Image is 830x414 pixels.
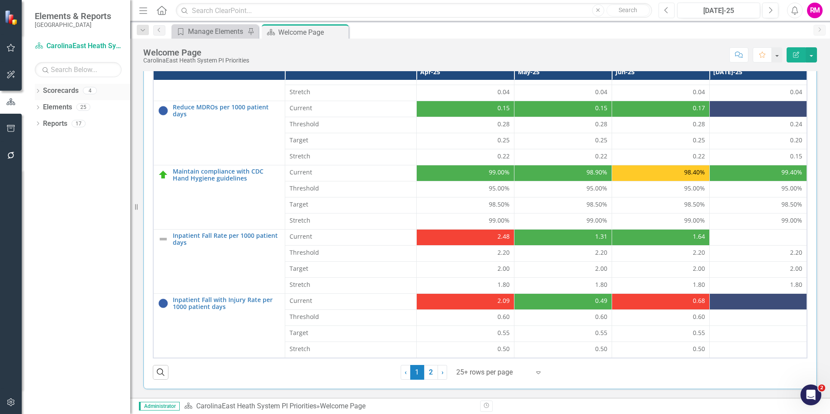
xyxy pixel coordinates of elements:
span: 0.04 [497,88,510,96]
td: Double-Click to Edit [709,310,807,326]
td: Double-Click to Edit [709,326,807,342]
span: 99.00% [684,216,705,225]
td: Double-Click to Edit [709,197,807,214]
span: Threshold [290,312,412,321]
span: 2.00 [790,264,802,273]
span: 2.20 [595,248,607,257]
td: Double-Click to Edit [417,165,514,181]
td: Double-Click to Edit [514,165,612,181]
span: 2 [818,384,825,391]
span: 0.15 [497,104,510,112]
span: 0.04 [693,88,705,96]
td: Double-Click to Edit [709,117,807,133]
span: 1.80 [595,280,607,289]
span: Target [290,264,412,273]
span: 0.50 [595,345,607,353]
span: 0.28 [497,120,510,128]
span: 99.00% [586,216,607,225]
input: Search Below... [35,62,122,77]
span: 0.50 [497,345,510,353]
span: 98.50% [684,200,705,209]
iframe: Intercom live chat [800,384,821,405]
span: 2.00 [693,264,705,273]
td: Double-Click to Edit [709,246,807,262]
span: 0.68 [693,296,705,305]
span: 0.55 [595,329,607,337]
td: Double-Click to Edit [285,133,416,149]
td: Double-Click to Edit [417,85,514,101]
td: Double-Click to Edit [417,197,514,214]
span: 0.50 [693,345,705,353]
td: Double-Click to Edit [709,262,807,278]
td: Double-Click to Edit Right Click for Context Menu [153,230,285,294]
span: 1.64 [693,232,705,241]
td: Double-Click to Edit [612,197,709,214]
td: Double-Click to Edit [285,230,416,246]
td: Double-Click to Edit [612,181,709,197]
span: 0.55 [693,329,705,337]
img: No Information [158,105,168,116]
td: Double-Click to Edit [417,342,514,358]
td: Double-Click to Edit [417,101,514,117]
td: Double-Click to Edit [417,278,514,294]
span: 0.04 [595,88,607,96]
span: Target [290,136,412,145]
span: Stretch [290,152,412,161]
td: Double-Click to Edit [709,278,807,294]
span: Current [290,168,412,177]
td: Double-Click to Edit [417,230,514,246]
a: Maintain compliance with CDC Hand Hygiene guidelines [173,168,280,181]
span: 0.15 [790,152,802,161]
span: Target [290,200,412,209]
td: Double-Click to Edit [285,197,416,214]
td: Double-Click to Edit [709,181,807,197]
td: Double-Click to Edit [417,181,514,197]
span: 0.24 [790,120,802,128]
td: Double-Click to Edit [285,262,416,278]
span: ‹ [405,368,407,376]
span: Search [619,7,637,13]
a: Scorecards [43,86,79,96]
span: 2.20 [497,248,510,257]
td: Double-Click to Edit [709,149,807,165]
a: Reduce MDROs per 1000 patient days [173,104,280,117]
span: Threshold [290,120,412,128]
span: 0.20 [790,136,802,145]
td: Double-Click to Edit [285,101,416,117]
a: CarolinaEast Heath System PI Priorities [35,41,122,51]
span: 95.00% [781,184,802,193]
td: Double-Click to Edit [514,85,612,101]
td: Double-Click to Edit [709,294,807,310]
td: Double-Click to Edit [514,326,612,342]
span: 2.20 [790,248,802,257]
span: 0.25 [693,136,705,145]
span: Stretch [290,216,412,225]
span: 0.17 [693,104,705,112]
td: Double-Click to Edit [285,342,416,358]
td: Double-Click to Edit [709,342,807,358]
td: Double-Click to Edit [417,310,514,326]
span: Current [290,104,412,112]
td: Double-Click to Edit [514,133,612,149]
td: Double-Click to Edit [514,310,612,326]
td: Double-Click to Edit [514,101,612,117]
span: 0.28 [595,120,607,128]
span: Stretch [290,280,412,289]
span: 2.00 [497,264,510,273]
div: 17 [72,120,86,127]
td: Double-Click to Edit [709,101,807,117]
td: Double-Click to Edit [612,214,709,230]
span: 0.22 [595,152,607,161]
button: RM [807,3,823,18]
td: Double-Click to Edit [612,149,709,165]
td: Double-Click to Edit [285,117,416,133]
td: Double-Click to Edit [612,262,709,278]
td: Double-Click to Edit [514,214,612,230]
td: Double-Click to Edit [612,294,709,310]
td: Double-Click to Edit [612,117,709,133]
td: Double-Click to Edit [285,149,416,165]
span: 95.00% [586,184,607,193]
td: Double-Click to Edit [514,181,612,197]
td: Double-Click to Edit [514,262,612,278]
